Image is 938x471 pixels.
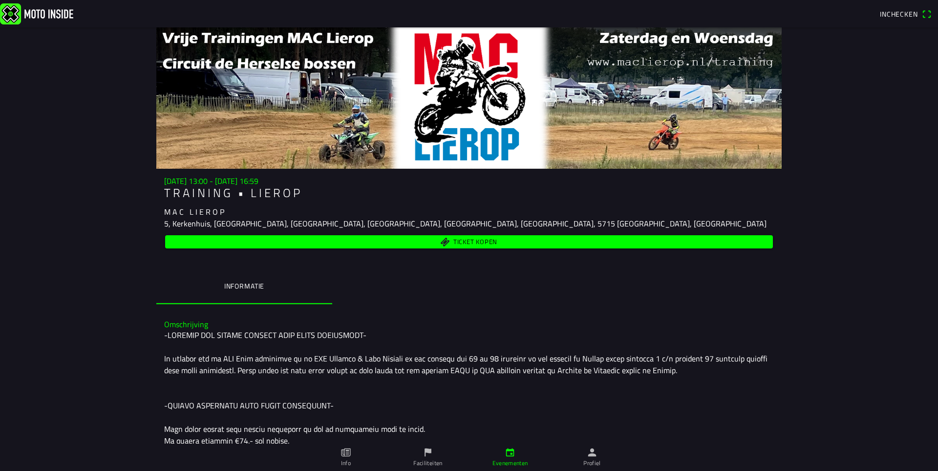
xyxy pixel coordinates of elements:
ion-label: Profiel [583,459,601,468]
ion-text: M A C L I E R O P [164,206,224,218]
ion-icon: calendar [505,447,515,458]
ion-icon: person [587,447,597,458]
ion-label: Informatie [224,281,264,292]
span: Inchecken [880,9,918,19]
ion-label: Evenementen [492,459,528,468]
ion-label: Info [341,459,351,468]
h3: [DATE] 13:00 - [DATE] 16:59 [164,177,774,186]
ion-text: 5, Kerkenhuis, [GEOGRAPHIC_DATA], [GEOGRAPHIC_DATA], [GEOGRAPHIC_DATA], [GEOGRAPHIC_DATA], [GEOGR... [164,218,767,229]
h1: T R A I N I N G • L I E R O P [164,186,774,200]
ion-icon: flag [423,447,433,458]
h3: Omschrijving [164,320,774,329]
ion-label: Faciliteiten [413,459,442,468]
span: Ticket kopen [453,239,497,245]
a: Incheckenqr scanner [875,5,936,22]
ion-icon: paper [341,447,351,458]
